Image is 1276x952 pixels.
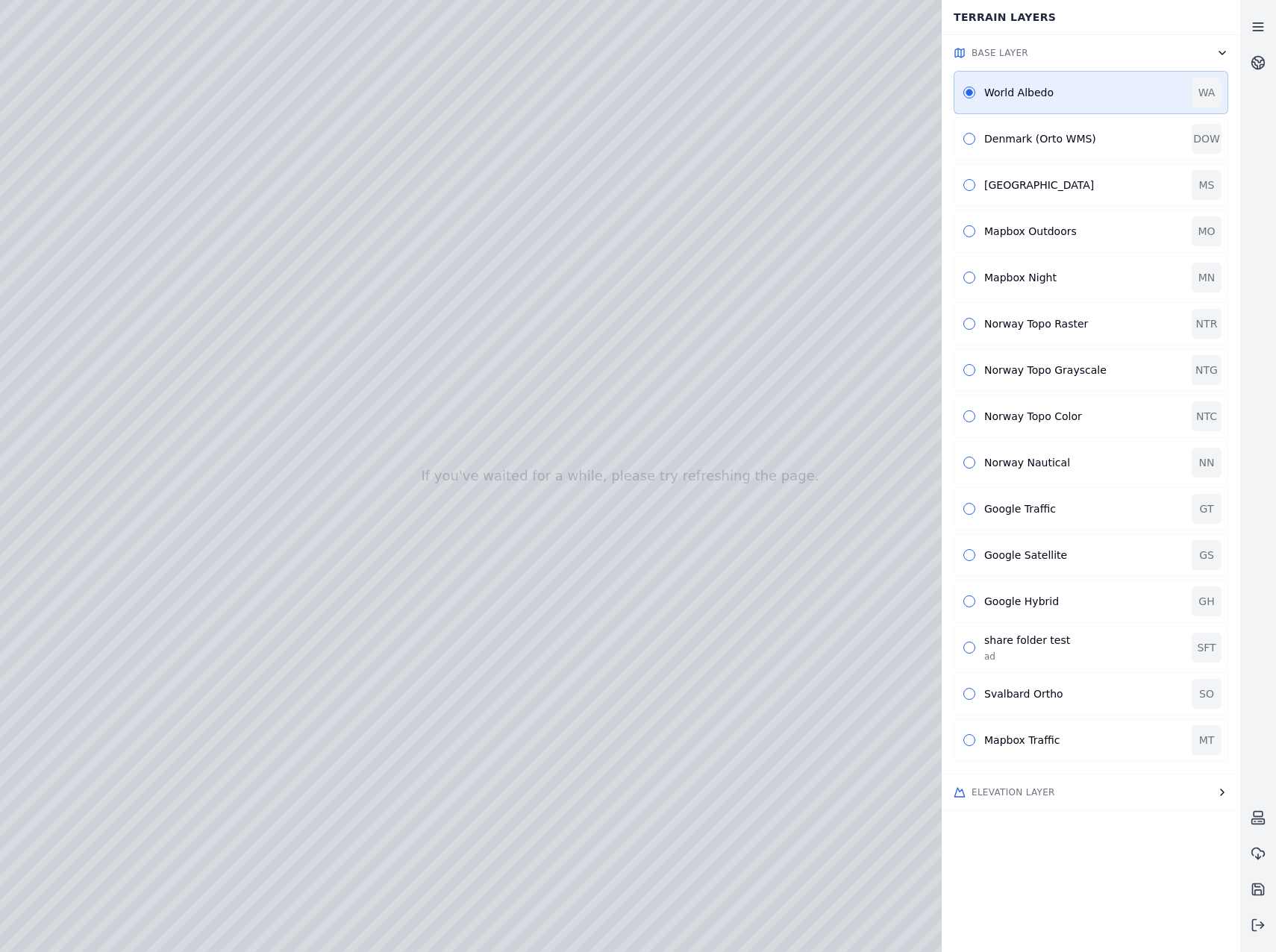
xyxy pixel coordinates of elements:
div: NN [1192,448,1222,477]
div: MO [1192,216,1222,246]
div: ad [984,651,1183,663]
div: Google Hybrid [984,594,1183,609]
div: SO [1192,679,1222,709]
div: Denmark (Orto WMS) [984,131,1183,146]
div: share folder test [984,633,1183,648]
div: GS [1192,540,1222,570]
div: Norway Topo Color [984,409,1183,424]
div: Svalbard Ortho [984,686,1183,701]
div: Norway Topo Grayscale [984,363,1183,378]
div: Norway Topo Raster [984,316,1183,331]
div: WA [1192,78,1222,107]
div: MT [1192,725,1222,755]
button: Base Layer [942,35,1240,71]
div: MN [1192,263,1222,292]
div: NTC [1192,401,1222,431]
div: NTR [1192,309,1222,339]
div: DOW [1192,124,1222,154]
div: GH [1192,586,1222,616]
span: Elevation Layer [972,786,1055,798]
div: [GEOGRAPHIC_DATA] [984,178,1183,192]
div: SFT [1192,633,1222,663]
div: Mapbox Night [984,270,1183,285]
div: GT [1192,494,1222,524]
div: MS [1192,170,1222,200]
button: Elevation Layer [942,774,1240,810]
div: Mapbox Outdoors [984,224,1183,239]
div: NTG [1192,355,1222,385]
div: Google Satellite [984,548,1183,563]
div: Norway Nautical [984,455,1183,470]
div: Terrain Layers [945,3,1237,31]
div: Google Traffic [984,501,1183,516]
div: Mapbox Traffic [984,733,1183,748]
span: Base Layer [972,47,1028,59]
div: World Albedo [984,85,1183,100]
